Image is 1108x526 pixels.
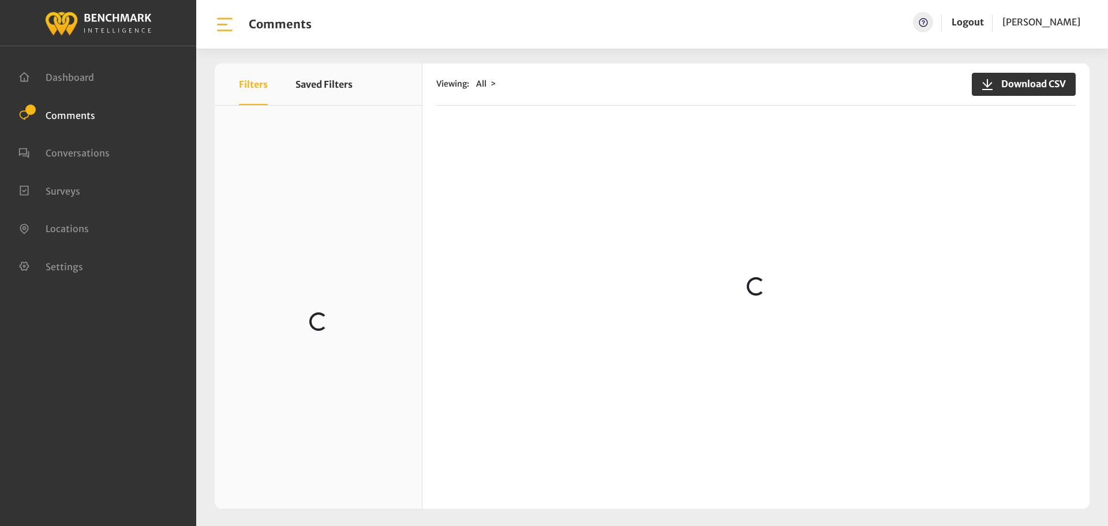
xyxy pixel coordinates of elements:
span: All [476,79,486,89]
span: Surveys [46,185,80,196]
a: Logout [952,12,984,32]
a: Comments [18,109,95,120]
span: Viewing: [436,78,469,90]
button: Download CSV [972,73,1076,96]
span: Settings [46,260,83,272]
button: Saved Filters [295,64,353,105]
a: Logout [952,16,984,28]
a: Dashboard [18,70,94,82]
span: Comments [46,109,95,121]
a: [PERSON_NAME] [1002,12,1080,32]
img: bar [215,14,235,35]
span: Download CSV [994,77,1066,91]
span: Dashboard [46,72,94,83]
span: [PERSON_NAME] [1002,16,1080,28]
a: Settings [18,260,83,271]
a: Locations [18,222,89,233]
button: Filters [239,64,268,105]
span: Conversations [46,147,110,159]
a: Surveys [18,184,80,196]
h1: Comments [249,17,312,31]
span: Locations [46,223,89,234]
a: Conversations [18,146,110,158]
img: benchmark [44,9,152,37]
